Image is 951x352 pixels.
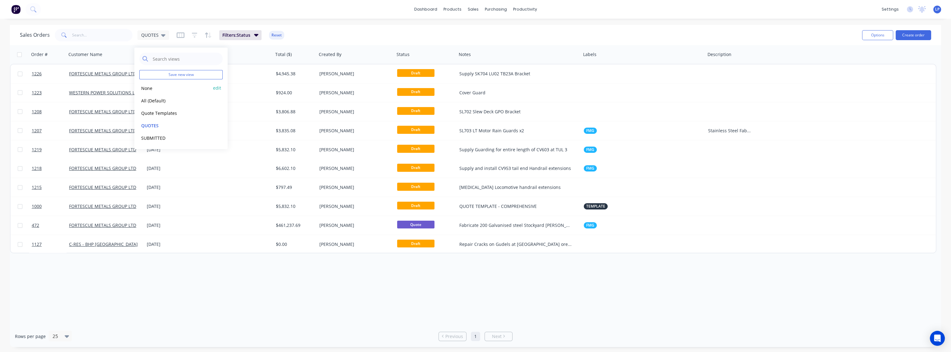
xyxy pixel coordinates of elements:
span: Draft [397,107,434,115]
a: 1219 [32,140,69,159]
div: Customer Name [68,51,102,58]
span: 1000 [32,203,42,209]
div: QUOTE TEMPLATE - COMPREHENSIVE [459,203,573,209]
span: FMG [586,222,594,228]
a: FORTESCUE METALS GROUP LTD [69,165,136,171]
a: 1218 [32,159,69,178]
div: Labels [583,51,596,58]
div: [PERSON_NAME] [319,203,388,209]
a: FORTESCUE METALS GROUP LTD [69,222,136,228]
button: TEMPLATE [584,203,608,209]
button: Quote Templates [139,109,210,116]
div: [DATE] [147,184,193,190]
span: 1207 [32,128,42,134]
div: $3,806.88 [276,109,313,115]
div: $797.49 [276,184,313,190]
a: 472 [32,216,69,235]
span: 1208 [32,109,42,115]
button: Create order [896,30,931,40]
span: 1218 [32,165,42,171]
a: 1207 [32,121,69,140]
div: [PERSON_NAME] [319,241,388,247]
span: Draft [397,126,434,134]
div: Status [397,51,410,58]
span: Draft [397,69,434,77]
div: Description [707,51,731,58]
span: Draft [397,183,434,190]
button: WPS [584,90,596,96]
a: WESTERN POWER SOLUTIONS LTD [69,90,140,96]
div: [DATE] [147,147,193,153]
div: Created By [319,51,341,58]
div: Total ($) [275,51,292,58]
a: C-RES - BHP [GEOGRAPHIC_DATA] [69,241,138,247]
span: Draft [397,145,434,153]
div: productivity [510,5,540,14]
a: Page 1 is your current page [471,332,480,341]
span: 1226 [32,71,42,77]
div: [PERSON_NAME] [319,71,388,77]
div: settings [879,5,902,14]
div: $5,832.10 [276,147,313,153]
div: $4,945.38 [276,71,313,77]
div: [PERSON_NAME] [319,109,388,115]
div: [MEDICAL_DATA] Locomotive handrail extensions [459,184,573,190]
div: [PERSON_NAME] [319,90,388,96]
div: $0.00 [276,241,313,247]
a: FORTESCUE METALS GROUP LTD [69,109,136,115]
span: LP [935,7,939,12]
span: WPS [586,90,594,96]
button: edit [213,85,221,91]
a: 1000 [32,197,69,216]
button: FMG [584,147,597,153]
a: FORTESCUE METALS GROUP LTD [69,147,136,153]
span: 1127 [32,241,42,247]
span: Draft [397,164,434,171]
span: FMG [586,128,594,134]
a: 1223 [32,83,69,102]
a: 1208 [32,102,69,121]
span: QUOTES [141,32,159,38]
div: Supply SK704 LU02 TB23A Bracket [459,71,573,77]
span: Filters: Status [222,32,250,38]
h1: Sales Orders [20,32,50,38]
a: 1215 [32,178,69,197]
a: FORTESCUE METALS GROUP LTD [69,184,136,190]
span: 1215 [32,184,42,190]
a: Next page [485,333,512,340]
div: [PERSON_NAME] [319,128,388,134]
div: Repair Cracks on Gudels at [GEOGRAPHIC_DATA] orecar repair shop as per Aben reports. [459,241,573,247]
span: FMG [586,147,594,153]
span: Draft [397,88,434,96]
input: Search views [152,53,220,65]
ul: Pagination [436,332,515,341]
div: SL703 LT Motor Rain Guards x2 [459,128,573,134]
div: $924.00 [276,90,313,96]
div: $5,832.10 [276,203,313,209]
span: Rows per page [15,333,46,340]
a: FORTESCUE METALS GROUP LTD [69,128,136,134]
div: [PERSON_NAME] [319,222,388,228]
div: [DATE] [147,165,193,171]
button: FMG [584,165,597,171]
div: Open Intercom Messenger [930,331,945,346]
div: [DATE] [147,241,193,247]
button: Save new view [139,70,223,79]
button: Options [862,30,893,40]
div: Cover Guard [459,90,573,96]
div: Stainless Steel Fabrication [708,128,753,134]
div: [PERSON_NAME] [319,147,388,153]
div: SL702 Slew Deck GPO Bracket [459,109,573,115]
span: Previous [445,333,463,340]
button: Filters:Status [219,30,262,40]
input: Search... [72,29,133,41]
div: Supply Guarding for entire length of CV603 at TUL 3 [459,147,573,153]
a: FORTESCUE METALS GROUP LTD [69,203,136,209]
button: None [139,84,210,92]
div: sales [465,5,482,14]
a: 1127 [32,235,69,254]
a: Previous page [439,333,466,340]
a: dashboard [411,5,440,14]
button: SUBMITTED [139,134,210,141]
a: 1226 [32,64,69,83]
